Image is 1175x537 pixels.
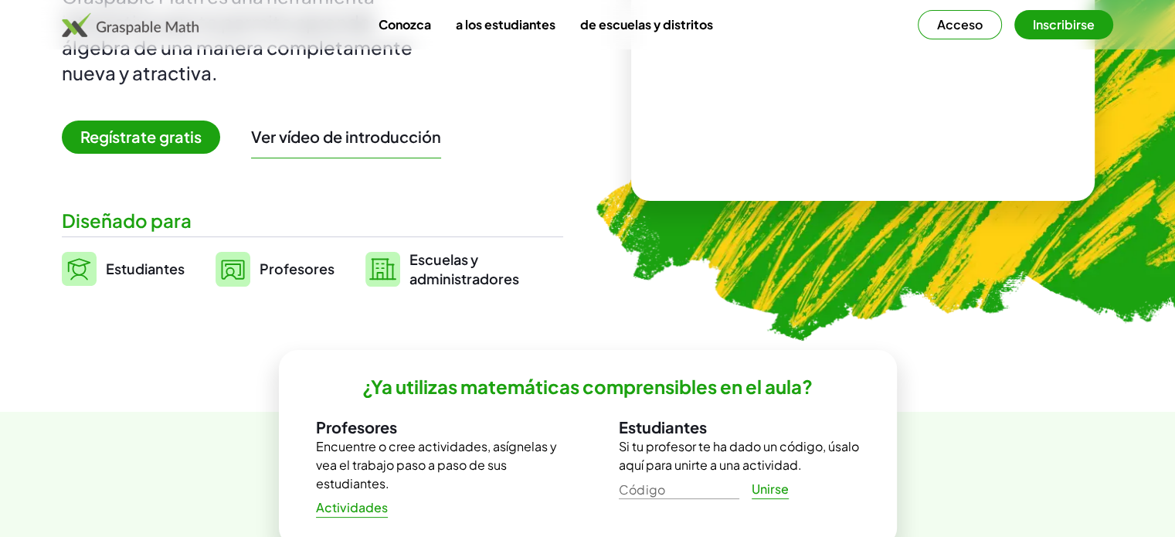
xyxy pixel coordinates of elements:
[619,417,707,437] font: Estudiantes
[456,16,555,32] font: a los estudiantes
[1033,16,1095,32] font: Inscribirse
[362,375,813,398] font: ¿Ya utilizas matemáticas comprensibles en el aula?
[918,10,1002,39] button: Acceso
[62,252,97,286] img: svg%3e
[443,10,568,39] a: a los estudiantes
[747,7,979,123] video: ¿Qué es esto? Es notación matemática dinámica. Esta notación desempeña un papel fundamental en có...
[62,209,192,232] font: Diseñado para
[739,475,802,503] a: Unirse
[619,438,859,473] font: Si tu profesor te ha dado un código, úsalo aquí para unirte a una actividad.
[251,127,441,147] button: Ver vídeo de introducción
[316,417,397,437] font: Profesores
[365,252,400,287] img: svg%3e
[316,499,388,515] font: Actividades
[106,260,185,277] font: Estudiantes
[260,260,335,277] font: Profesores
[1014,10,1113,39] button: Inscribirse
[216,250,335,288] a: Profesores
[580,16,713,32] font: de escuelas y distritos
[379,16,431,32] font: Conozca
[316,438,557,491] font: Encuentre o cree actividades, asígnelas y vea el trabajo paso a paso de sus estudiantes.
[409,270,519,287] font: administradores
[752,481,789,497] font: Unirse
[568,10,725,39] a: de escuelas y distritos
[80,127,202,146] font: Regístrate gratis
[937,16,983,32] font: Acceso
[304,494,401,522] a: Actividades
[62,250,185,288] a: Estudiantes
[366,10,443,39] a: Conozca
[365,250,519,288] a: Escuelas yadministradores
[251,127,441,146] font: Ver vídeo de introducción
[409,250,478,268] font: Escuelas y
[216,252,250,287] img: svg%3e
